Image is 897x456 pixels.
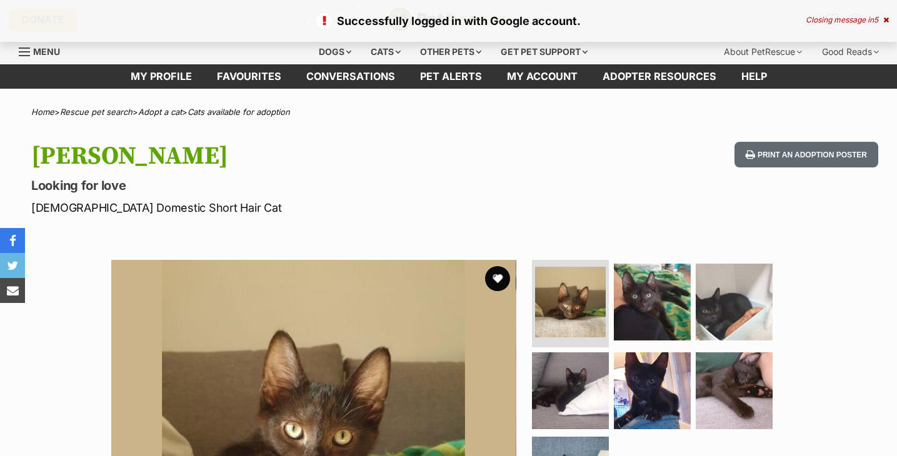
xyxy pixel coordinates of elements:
[188,107,290,117] a: Cats available for adoption
[492,39,596,64] div: Get pet support
[696,264,773,340] img: Photo of Jimmy
[532,352,609,429] img: Photo of Jimmy
[31,107,54,117] a: Home
[310,39,360,64] div: Dogs
[138,107,182,117] a: Adopt a cat
[485,266,510,291] button: favourite
[31,142,547,171] h1: [PERSON_NAME]
[13,12,884,29] p: Successfully logged in with Google account.
[614,352,691,429] img: Photo of Jimmy
[715,39,811,64] div: About PetRescue
[729,64,779,89] a: Help
[535,267,606,337] img: Photo of Jimmy
[494,64,590,89] a: My account
[874,15,878,24] span: 5
[734,142,878,167] button: Print an adoption poster
[60,107,133,117] a: Rescue pet search
[294,64,408,89] a: conversations
[33,46,60,57] span: Menu
[813,39,888,64] div: Good Reads
[362,39,409,64] div: Cats
[19,39,69,62] a: Menu
[411,39,490,64] div: Other pets
[31,177,547,194] p: Looking for love
[590,64,729,89] a: Adopter resources
[614,264,691,340] img: Photo of Jimmy
[806,16,889,24] div: Closing message in
[696,352,773,429] img: Photo of Jimmy
[408,64,494,89] a: Pet alerts
[204,64,294,89] a: Favourites
[118,64,204,89] a: My profile
[31,199,547,216] p: [DEMOGRAPHIC_DATA] Domestic Short Hair Cat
